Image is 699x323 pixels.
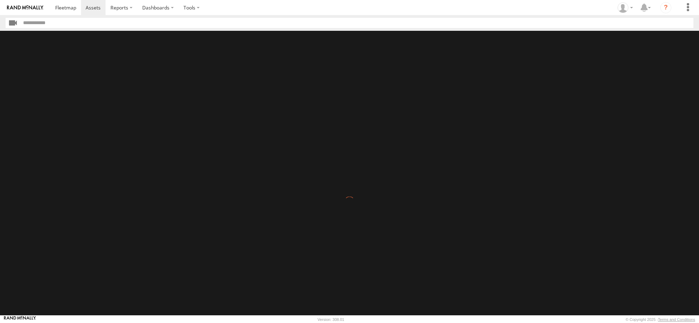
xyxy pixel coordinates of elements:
[615,2,635,13] div: Nick King
[626,317,695,322] div: © Copyright 2025 -
[660,2,671,13] i: ?
[7,5,43,10] img: rand-logo.svg
[318,317,344,322] div: Version: 308.01
[4,316,36,323] a: Visit our Website
[658,317,695,322] a: Terms and Conditions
